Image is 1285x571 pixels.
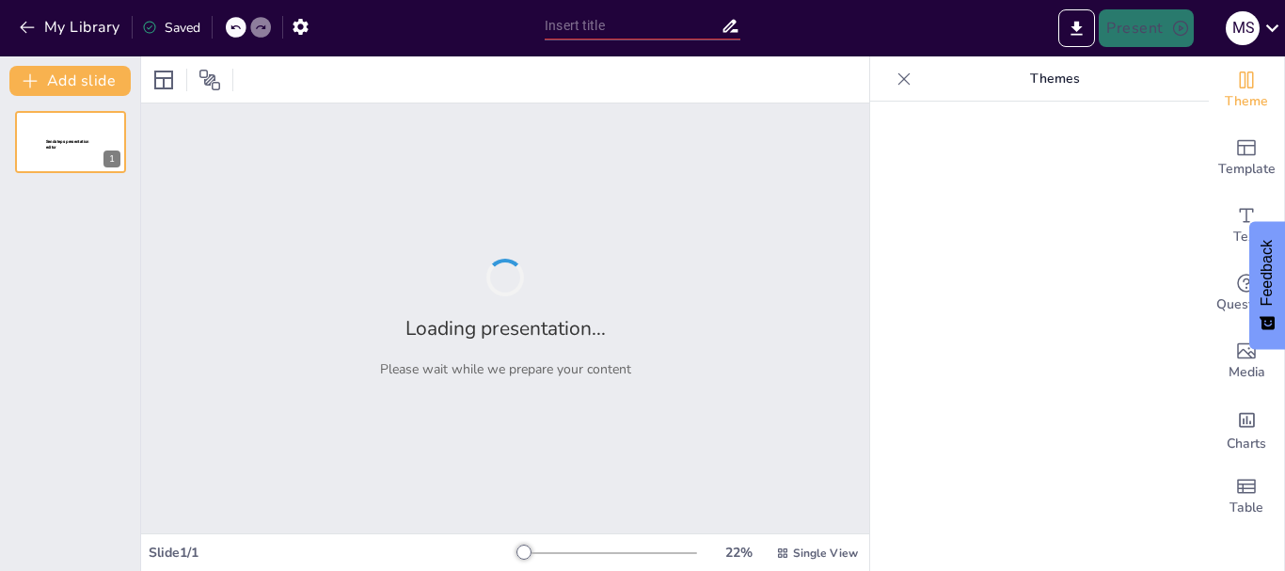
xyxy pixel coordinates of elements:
div: Get real-time input from your audience [1209,260,1284,327]
span: Position [198,69,221,91]
div: 22 % [716,544,761,562]
input: Insert title [545,12,721,40]
button: My Library [14,12,128,42]
button: Export to PowerPoint [1058,9,1095,47]
span: Questions [1216,294,1277,315]
button: Cannot delete last slide [98,117,120,139]
div: Slide 1 / 1 [149,544,516,562]
span: Single View [793,546,858,561]
div: 1 [15,111,126,173]
span: Sendsteps presentation editor [46,139,89,150]
button: Feedback - Show survey [1249,221,1285,349]
span: Media [1229,362,1265,383]
h2: Loading presentation... [405,315,606,341]
span: Template [1218,159,1276,180]
div: Add text boxes [1209,192,1284,260]
button: Add slide [9,66,131,96]
div: 1 [103,151,120,167]
div: Add charts and graphs [1209,395,1284,463]
div: Add images, graphics, shapes or video [1209,327,1284,395]
div: M S [1226,11,1260,45]
div: Saved [142,19,200,37]
span: Text [1233,227,1260,247]
button: Present [1099,9,1193,47]
div: Change the overall theme [1209,56,1284,124]
span: Table [1229,498,1263,518]
p: Please wait while we prepare your content [380,360,631,378]
span: Charts [1227,434,1266,454]
p: Themes [919,56,1190,102]
button: Duplicate Slide [71,117,94,139]
span: Theme [1225,91,1268,112]
div: Add a table [1209,463,1284,531]
button: M S [1226,9,1260,47]
span: Feedback [1259,240,1276,306]
div: Layout [149,65,179,95]
div: Add ready made slides [1209,124,1284,192]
